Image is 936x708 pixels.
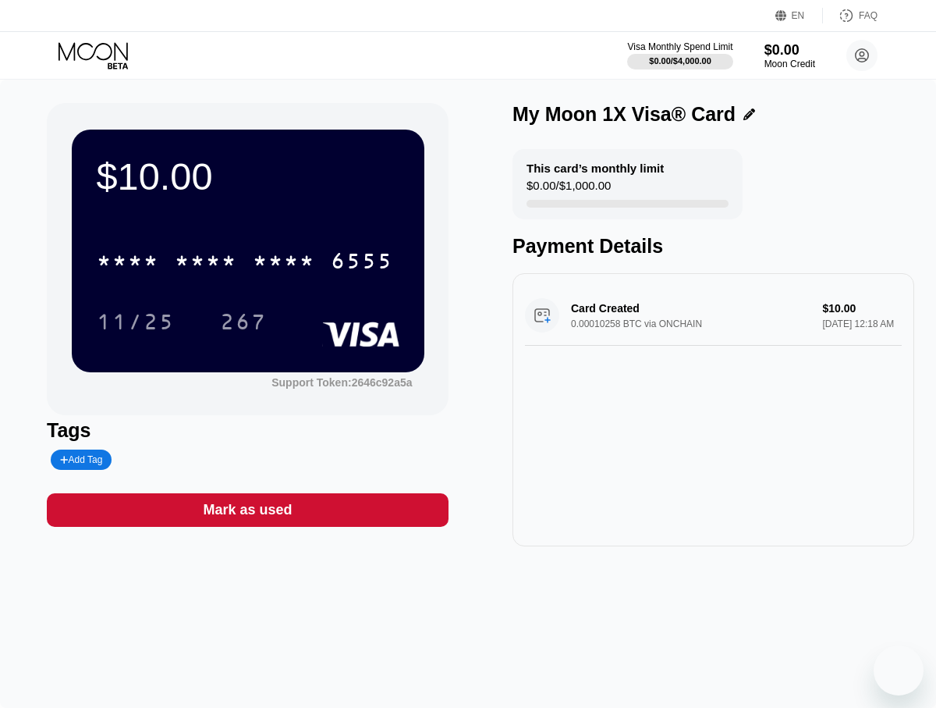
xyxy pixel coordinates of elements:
[220,311,267,336] div: 267
[764,42,815,69] div: $0.00Moon Credit
[764,59,815,69] div: Moon Credit
[51,450,112,470] div: Add Tag
[203,501,292,519] div: Mark as used
[271,376,412,389] div: Support Token:2646c92a5a
[775,8,823,23] div: EN
[47,493,448,527] div: Mark as used
[649,56,711,66] div: $0.00 / $4,000.00
[526,162,664,175] div: This card’s monthly limit
[208,302,278,341] div: 267
[823,8,877,23] div: FAQ
[97,311,175,336] div: 11/25
[764,42,815,59] div: $0.00
[47,419,448,442] div: Tags
[627,41,732,69] div: Visa Monthly Spend Limit$0.00/$4,000.00
[792,10,805,21] div: EN
[512,235,914,258] div: Payment Details
[874,646,924,696] iframe: Button to launch messaging window
[271,376,412,389] div: Support Token: 2646c92a5a
[97,155,399,198] div: $10.00
[859,10,877,21] div: FAQ
[627,41,732,52] div: Visa Monthly Spend Limit
[512,103,736,126] div: My Moon 1X Visa® Card
[85,302,186,341] div: 11/25
[331,251,393,276] div: 6555
[60,454,102,465] div: Add Tag
[526,179,611,200] div: $0.00 / $1,000.00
